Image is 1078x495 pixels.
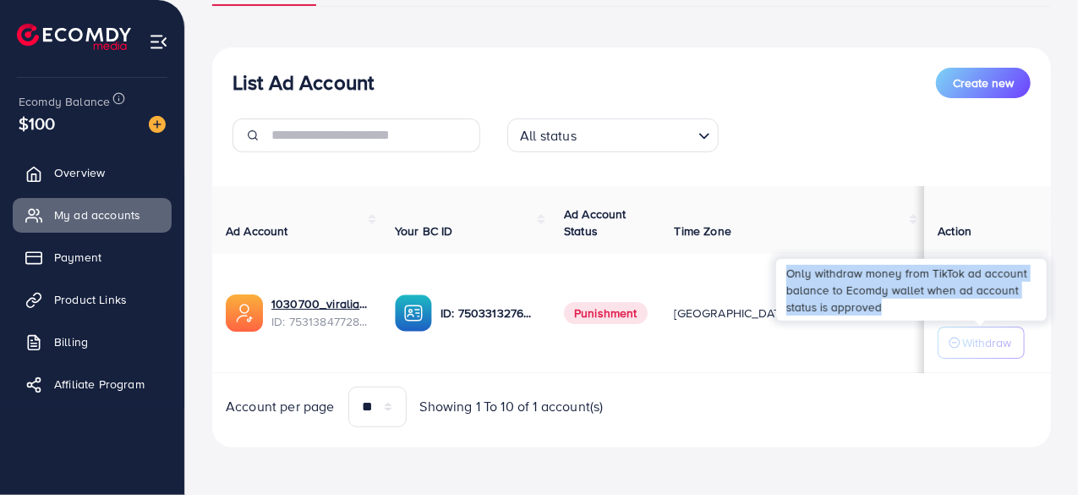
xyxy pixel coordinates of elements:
[226,223,288,239] span: Ad Account
[19,111,56,135] span: $100
[441,303,537,323] p: ID: 7503313276487794704
[13,325,172,359] a: Billing
[271,313,368,330] span: ID: 7531384772874993665
[938,223,971,239] span: Action
[675,305,910,322] span: [GEOGRAPHIC_DATA]/[GEOGRAPHIC_DATA]
[507,118,719,152] div: Search for option
[938,327,1025,359] button: Withdraw
[564,302,648,324] span: Punishment
[226,294,263,332] img: ic-ads-acc.e4c84228.svg
[233,70,374,95] h3: List Ad Account
[953,74,1014,91] span: Create new
[54,291,127,308] span: Product Links
[54,333,88,350] span: Billing
[271,295,368,312] a: 1030700_viralia_1753537168701
[13,156,172,190] a: Overview
[962,333,1011,353] p: Withdraw
[17,24,131,50] img: logo
[420,397,604,416] span: Showing 1 To 10 of 1 account(s)
[271,295,368,330] div: <span class='underline'>1030700_viralia_1753537168701</span></br>7531384772874993665
[149,116,166,133] img: image
[936,68,1031,98] button: Create new
[13,240,172,274] a: Payment
[54,376,145,393] span: Affiliate Program
[395,223,453,239] span: Your BC ID
[13,367,172,401] a: Affiliate Program
[149,32,168,52] img: menu
[19,93,110,110] span: Ecomdy Balance
[675,223,731,239] span: Time Zone
[582,120,692,148] input: Search for option
[517,124,580,148] span: All status
[395,294,432,332] img: ic-ba-acc.ded83a64.svg
[13,283,172,316] a: Product Links
[13,198,172,232] a: My ad accounts
[54,206,140,223] span: My ad accounts
[1006,419,1065,482] iframe: Chat
[54,249,101,266] span: Payment
[54,164,105,181] span: Overview
[226,397,335,416] span: Account per page
[564,206,627,239] span: Ad Account Status
[776,259,1047,320] div: Only withdraw money from TikTok ad account balance to Ecomdy wallet when ad account status is app...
